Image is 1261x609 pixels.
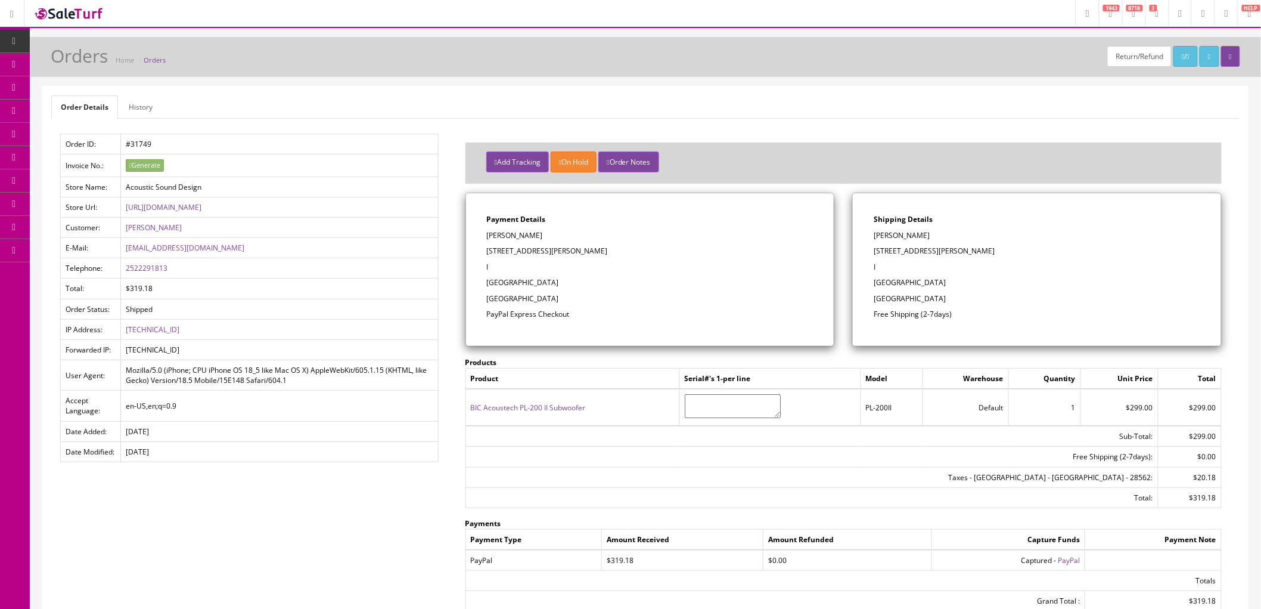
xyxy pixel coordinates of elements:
[119,95,162,119] a: History
[679,368,861,389] td: Serial#'s 1-per line
[1158,426,1221,447] td: $299.00
[61,360,121,391] td: User Agent:
[931,529,1085,550] td: Capture Funds
[1158,467,1221,487] td: $20.18
[121,391,439,421] td: en-US,en;q=0.9
[861,368,923,389] td: Model
[602,529,763,550] td: Amount Received
[602,550,763,571] td: $319.18
[763,550,931,571] td: $0.00
[61,258,121,279] td: Telephone:
[1081,389,1158,426] td: $299.00
[61,421,121,441] td: Date Added:
[487,309,813,320] p: PayPal Express Checkout
[923,389,1009,426] td: Default
[1126,5,1143,11] span: 8718
[144,55,166,64] a: Orders
[1058,555,1080,565] a: PayPal
[121,339,439,360] td: [TECHNICAL_ID]
[121,177,439,197] td: Acoustic Sound Design
[874,293,1200,304] p: [GEOGRAPHIC_DATA]
[598,152,659,172] button: Order Notes
[465,368,679,389] td: Product
[1242,5,1260,11] span: HELP
[923,368,1009,389] td: Warehouse
[1021,555,1056,565] span: Captured -
[1008,389,1080,426] td: 1
[471,403,586,413] a: BIC Acoustech PL-200 II Subwoofer
[465,357,497,367] strong: Products
[61,134,121,154] td: Order ID:
[487,277,813,288] p: [GEOGRAPHIC_DATA]
[465,467,1158,487] td: Taxes - [GEOGRAPHIC_DATA] - [GEOGRAPHIC_DATA] - 28562:
[1158,389,1221,426] td: $299.00
[61,441,121,462] td: Date Modified:
[487,230,813,241] p: [PERSON_NAME]
[1158,487,1221,508] td: $319.18
[1008,368,1080,389] td: Quantity
[487,246,813,256] p: [STREET_ADDRESS][PERSON_NAME]
[465,550,602,571] td: PayPal
[116,55,134,64] a: Home
[126,324,179,335] a: [TECHNICAL_ID]
[51,46,108,66] h1: Orders
[1085,529,1222,550] td: Payment Note
[126,222,182,233] a: [PERSON_NAME]
[51,95,118,119] a: Order Details
[126,243,244,253] a: [EMAIL_ADDRESS][DOMAIN_NAME]
[61,197,121,217] td: Store Url:
[126,263,167,273] a: 2522291813
[487,293,813,304] p: [GEOGRAPHIC_DATA]
[61,218,121,238] td: Customer:
[874,246,1200,256] p: [STREET_ADDRESS][PERSON_NAME]
[874,262,1200,273] p: I
[126,159,164,172] button: Generate
[465,518,501,528] strong: Payments
[121,441,439,462] td: [DATE]
[121,360,439,391] td: Mozilla/5.0 (iPhone; CPU iPhone OS 18_5 like Mac OS X) AppleWebKit/605.1.15 (KHTML, like Gecko) V...
[861,389,923,426] td: PL-200II
[465,447,1158,467] td: Free Shipping (2-7days):
[61,339,121,360] td: Forwarded IP:
[763,529,931,550] td: Amount Refunded
[121,299,439,319] td: Shipped
[465,487,1158,508] td: Total:
[874,214,933,224] strong: Shipping Details
[121,279,439,299] td: $319.18
[33,5,105,21] img: SaleTurf
[486,152,549,172] button: Add Tracking
[1107,46,1172,67] a: Return/Refund
[61,279,121,299] td: Total:
[1158,368,1221,389] td: Total
[61,238,121,258] td: E-Mail:
[61,319,121,339] td: IP Address:
[465,571,1221,591] td: Totals
[61,154,121,177] td: Invoice No.:
[1173,46,1198,67] a: /
[874,277,1200,288] p: [GEOGRAPHIC_DATA]
[1158,447,1221,467] td: $0.00
[121,134,439,154] td: #31749
[551,152,597,172] button: On Hold
[1103,5,1120,11] span: 1943
[61,299,121,319] td: Order Status:
[1081,368,1158,389] td: Unit Price
[465,426,1158,447] td: Sub-Total:
[126,202,201,212] a: [URL][DOMAIN_NAME]
[487,214,546,224] strong: Payment Details
[121,421,439,441] td: [DATE]
[61,391,121,421] td: Accept Language:
[465,529,602,550] td: Payment Type
[61,177,121,197] td: Store Name:
[1150,5,1157,11] span: 3
[874,230,1200,241] p: [PERSON_NAME]
[874,309,1200,320] p: Free Shipping (2-7days)
[487,262,813,273] p: I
